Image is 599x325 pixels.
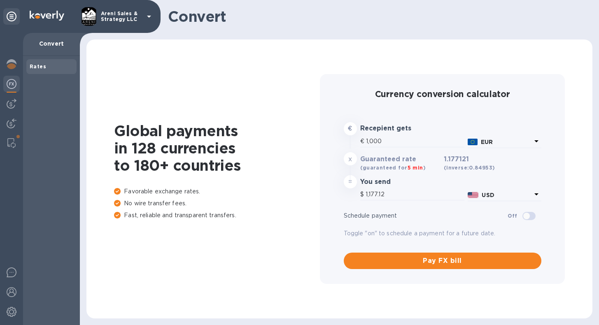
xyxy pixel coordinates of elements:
[481,139,493,145] b: EUR
[30,11,64,21] img: Logo
[114,199,320,208] p: No wire transfer fees.
[168,8,586,25] h1: Convert
[360,188,366,201] div: $
[344,152,357,165] div: x
[360,135,366,148] div: €
[114,122,320,174] h1: Global payments in 128 currencies to 180+ countries
[444,156,495,172] h3: 1.177121
[350,256,535,266] span: Pay FX bill
[348,125,352,132] strong: €
[30,39,73,48] p: Convert
[114,211,320,220] p: Fast, reliable and transparent transfers.
[360,165,426,171] b: (guaranteed for )
[344,89,541,99] h2: Currency conversion calculator
[468,192,479,198] img: USD
[508,213,517,219] b: Off
[482,192,494,198] b: USD
[360,125,441,132] h3: Recepient gets
[366,188,464,201] input: Amount
[360,156,441,163] h3: Guaranteed rate
[360,178,441,186] h3: You send
[344,229,541,238] p: Toggle "on" to schedule a payment for a future date.
[30,63,46,70] b: Rates
[3,8,20,25] div: Unpin categories
[344,175,357,188] div: =
[344,211,508,220] p: Schedule payment
[366,135,464,148] input: Amount
[408,165,423,171] span: 5 min
[114,187,320,196] p: Favorable exchange rates.
[7,79,16,89] img: Foreign exchange
[101,11,142,22] p: Areni Sales & Strategy LLC
[344,253,541,269] button: Pay FX bill
[444,165,495,171] b: (inverse: 0.84953 )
